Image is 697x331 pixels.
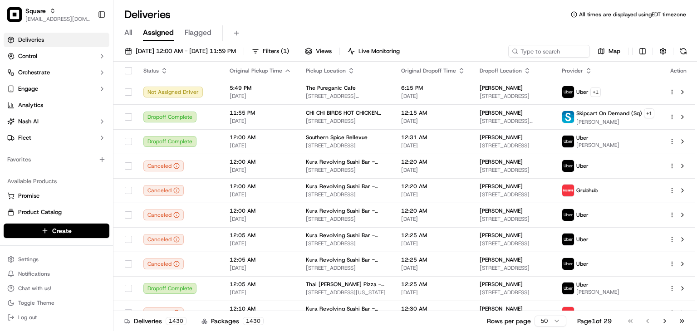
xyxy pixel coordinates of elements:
[401,207,465,214] span: 12:20 AM
[4,282,109,295] button: Chat with us!
[306,256,387,263] span: Kura Revolving Sushi Bar - [GEOGRAPHIC_DATA] - [GEOGRAPHIC_DATA]
[4,98,109,112] a: Analytics
[562,160,574,172] img: uber-new-logo.jpeg
[677,45,690,58] button: Refresh
[4,311,109,324] button: Log out
[306,191,387,198] span: [STREET_ADDRESS]
[7,192,106,200] a: Promise
[230,92,291,100] span: [DATE]
[594,45,624,58] button: Map
[480,134,523,141] span: [PERSON_NAME]
[18,36,44,44] span: Deliveries
[480,240,547,247] span: [STREET_ADDRESS]
[609,47,620,55] span: Map
[480,232,523,239] span: [PERSON_NAME]
[576,288,619,296] span: [PERSON_NAME]
[143,258,184,269] button: Canceled
[243,317,264,325] div: 1430
[143,307,184,318] button: Canceled
[230,117,291,125] span: [DATE]
[577,316,612,326] div: Page 1 of 29
[306,117,387,125] span: [STREET_ADDRESS]
[562,307,574,319] img: 5e692f75ce7d37001a5d71f1
[480,289,547,296] span: [STREET_ADDRESS]
[480,264,547,272] span: [STREET_ADDRESS]
[562,185,574,196] img: 5e692f75ce7d37001a5d71f1
[480,305,523,312] span: [PERSON_NAME]
[562,86,574,98] img: uber-new-logo.jpeg
[508,45,590,58] input: Type to search
[306,305,387,312] span: Kura Revolving Sushi Bar - [GEOGRAPHIC_DATA] - [GEOGRAPHIC_DATA]
[316,47,332,55] span: Views
[4,174,109,189] div: Available Products
[306,134,368,141] span: Southern Spice Bellevue
[230,264,291,272] span: [DATE]
[4,189,109,203] button: Promise
[306,158,387,165] span: Kura Revolving Sushi Bar - [GEOGRAPHIC_DATA] - [GEOGRAPHIC_DATA]
[401,67,456,74] span: Original Dropoff Time
[579,11,686,18] span: All times are displayed using EDT timezone
[230,183,291,190] span: 12:00 AM
[7,7,22,22] img: Square
[124,7,171,22] h1: Deliveries
[4,268,109,280] button: Notifications
[480,215,547,223] span: [STREET_ADDRESS]
[480,84,523,92] span: [PERSON_NAME]
[401,166,465,174] span: [DATE]
[230,232,291,239] span: 12:05 AM
[18,192,39,200] span: Promise
[18,52,37,60] span: Control
[480,166,547,174] span: [STREET_ADDRESS]
[576,187,598,194] span: Grubhub
[18,101,43,109] span: Analytics
[143,185,184,196] button: Canceled
[480,67,522,74] span: Dropoff Location
[248,45,293,58] button: Filters(1)
[4,4,94,25] button: SquareSquare[EMAIL_ADDRESS][DOMAIN_NAME]
[124,27,132,38] span: All
[230,289,291,296] span: [DATE]
[230,256,291,263] span: 12:05 AM
[4,253,109,266] button: Settings
[4,49,109,63] button: Control
[358,47,400,55] span: Live Monitoring
[18,68,50,77] span: Orchestrate
[306,67,346,74] span: Pickup Location
[52,226,72,235] span: Create
[562,67,583,74] span: Provider
[25,15,90,23] button: [EMAIL_ADDRESS][DOMAIN_NAME]
[230,207,291,214] span: 12:00 AM
[230,134,291,141] span: 12:00 AM
[562,136,574,147] img: uber-new-logo.jpeg
[401,281,465,288] span: 12:25 AM
[576,141,619,149] span: [PERSON_NAME]
[4,65,109,80] button: Orchestrate
[306,207,387,214] span: Kura Revolving Sushi Bar - [GEOGRAPHIC_DATA] - [GEOGRAPHIC_DATA]
[306,142,387,149] span: [STREET_ADDRESS]
[143,234,184,245] button: Canceled
[25,6,46,15] span: Square
[576,134,589,141] span: Uber
[562,258,574,270] img: uber-new-logo.jpeg
[562,111,574,123] img: profile_skipcart_partner.png
[4,131,109,145] button: Fleet
[18,85,38,93] span: Engage
[230,191,291,198] span: [DATE]
[401,142,465,149] span: [DATE]
[401,264,465,272] span: [DATE]
[281,47,289,55] span: ( 1 )
[576,211,589,219] span: Uber
[306,281,387,288] span: Thai [PERSON_NAME] Pizza - [GEOGRAPHIC_DATA]
[301,45,336,58] button: Views
[576,88,589,96] span: Uber
[18,285,51,292] span: Chat with us!
[306,240,387,247] span: [STREET_ADDRESS]
[230,67,282,74] span: Original Pickup Time
[590,87,601,97] button: +1
[124,316,187,326] div: Deliveries
[143,67,159,74] span: Status
[401,109,465,117] span: 12:15 AM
